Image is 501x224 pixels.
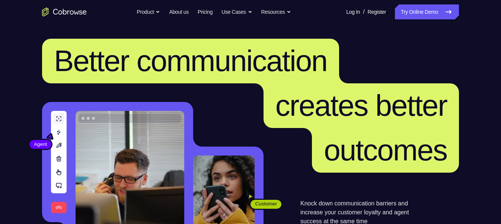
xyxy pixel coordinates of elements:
[324,134,447,167] span: outcomes
[169,4,188,19] a: About us
[346,4,360,19] a: Log In
[42,7,87,16] a: Go to the home page
[368,4,386,19] a: Register
[54,44,327,77] span: Better communication
[198,4,213,19] a: Pricing
[221,4,252,19] button: Use Cases
[261,4,291,19] button: Resources
[395,4,459,19] a: Try Online Demo
[137,4,160,19] button: Product
[275,89,447,122] span: creates better
[363,7,364,16] span: /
